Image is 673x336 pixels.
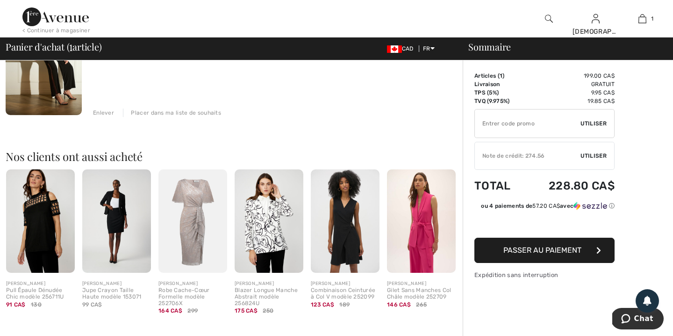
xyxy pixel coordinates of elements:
div: ou 4 paiements de avec [481,202,615,210]
input: Code promo [475,110,580,138]
img: recherche [545,13,553,24]
div: Sommaire [457,42,667,51]
img: Mes infos [592,13,600,24]
a: 1 [619,13,665,24]
span: 1 [500,73,502,79]
img: Mon panier [638,13,646,24]
img: Pull Épaule Dénudée Chic modèle 256711U [6,169,75,272]
span: 299 [187,307,198,315]
span: 250 [263,307,273,315]
img: 1ère Avenue [22,7,89,26]
img: Canadian Dollar [387,45,402,53]
span: 123 CA$ [311,301,334,308]
div: [PERSON_NAME] [6,280,75,287]
img: Blazer Longue Manche Abstrait modèle 256824U [235,169,303,272]
div: Enlever [93,109,114,117]
iframe: PayPal-paypal [474,213,615,234]
span: Panier d'achat ( article) [6,42,102,51]
span: 91 CA$ [6,301,26,308]
img: Combinaison Ceinturée à Col V modèle 252099 [311,169,379,272]
td: TPS (5%) [474,88,524,97]
span: 130 [31,300,42,309]
span: Passer au paiement [503,246,581,255]
span: 265 [416,300,427,309]
span: 189 [339,300,350,309]
img: Gilet Sans Manches Col Châle modèle 252709 [387,169,456,272]
span: 1 [651,15,653,23]
span: 175 CA$ [235,307,258,314]
td: 9.95 CA$ [524,88,615,97]
div: [DEMOGRAPHIC_DATA] [573,27,618,37]
div: [PERSON_NAME] [158,280,227,287]
td: 19.85 CA$ [524,97,615,105]
a: Se connecter [592,14,600,23]
button: Passer au paiement [474,238,615,263]
td: Livraison [474,80,524,88]
span: 99 CA$ [82,301,102,308]
span: Utiliser [580,152,607,160]
span: 146 CA$ [387,301,411,308]
div: Blazer Longue Manche Abstrait modèle 256824U [235,287,303,307]
div: Robe Cache-Cœur Formelle modèle 252706X [158,287,227,307]
div: Expédition sans interruption [474,270,615,279]
span: CAD [387,45,417,52]
span: 164 CA$ [158,307,182,314]
div: < Continuer à magasiner [22,26,90,35]
span: 1 [69,40,72,52]
iframe: Ouvre un widget dans lequel vous pouvez chatter avec l’un de nos agents [612,308,664,331]
td: TVQ (9.975%) [474,97,524,105]
span: Utiliser [580,119,607,128]
div: Combinaison Ceinturée à Col V modèle 252099 [311,287,379,300]
span: 57.20 CA$ [532,203,560,209]
img: Sezzle [573,202,607,210]
td: 228.80 CA$ [524,170,615,202]
div: [PERSON_NAME] [311,280,379,287]
td: Total [474,170,524,202]
div: [PERSON_NAME] [82,280,151,287]
div: Placer dans ma liste de souhaits [123,109,221,117]
div: [PERSON_NAME] [387,280,456,287]
div: Pull Épaule Dénudée Chic modèle 256711U [6,287,75,300]
td: 199.00 CA$ [524,72,615,80]
div: Gilet Sans Manches Col Châle modèle 252709 [387,287,456,300]
div: Jupe Crayon Taille Haute modèle 153071 [82,287,151,300]
div: Note de crédit: 274.56 [475,152,580,160]
img: Jupe Crayon Taille Haute modèle 153071 [82,169,151,272]
div: [PERSON_NAME] [235,280,303,287]
div: ou 4 paiements de57.20 CA$avecSezzle Cliquez pour en savoir plus sur Sezzle [474,202,615,213]
td: Articles ( ) [474,72,524,80]
img: Robe Cache-Cœur Formelle modèle 252706X [158,169,227,272]
span: FR [423,45,435,52]
h2: Nos clients ont aussi acheté [6,151,463,162]
td: Gratuit [524,80,615,88]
